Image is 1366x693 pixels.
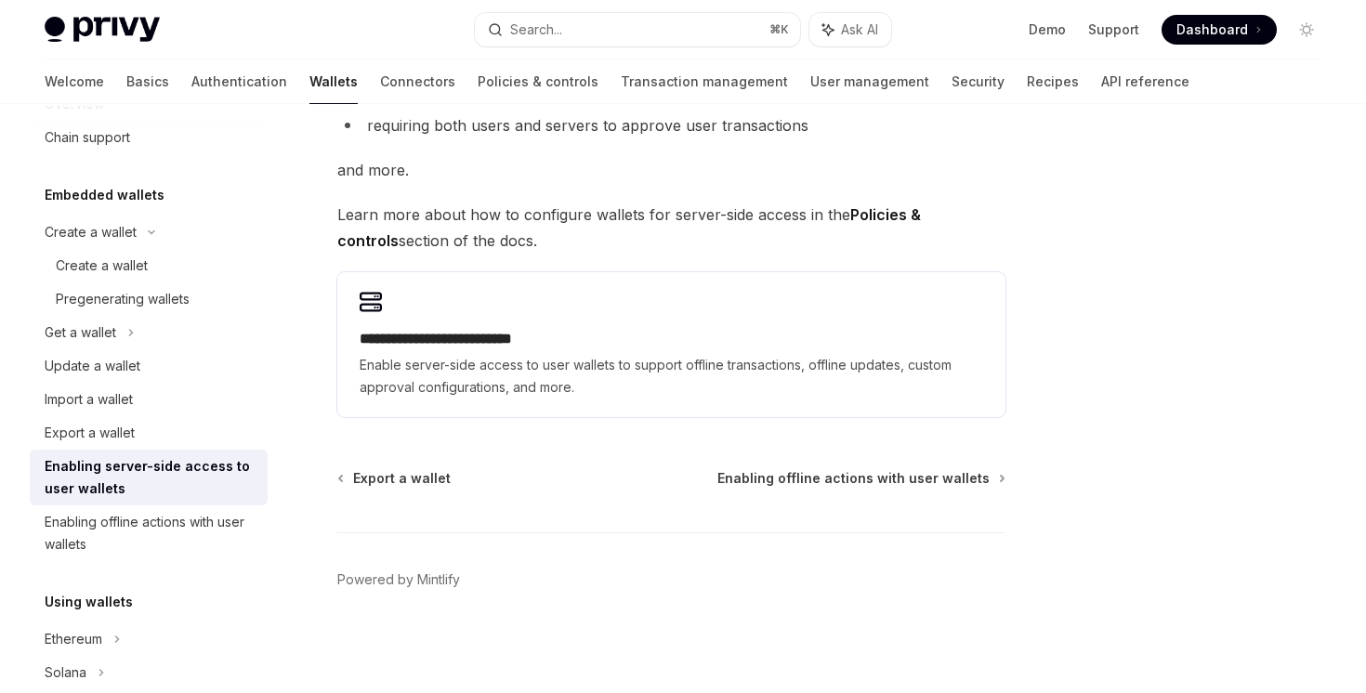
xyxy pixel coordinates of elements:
div: Create a wallet [56,255,148,277]
span: Ask AI [841,20,878,39]
a: Export a wallet [339,469,451,488]
a: Connectors [380,59,455,104]
a: Export a wallet [30,416,268,450]
a: API reference [1101,59,1189,104]
div: Enabling server-side access to user wallets [45,455,256,500]
span: Enabling offline actions with user wallets [717,469,990,488]
button: Search...⌘K [475,13,799,46]
button: Ask AI [809,13,891,46]
a: Dashboard [1162,15,1277,45]
a: User management [810,59,929,104]
span: ⌘ K [769,22,789,37]
a: Create a wallet [30,249,268,282]
a: Policies & controls [478,59,598,104]
span: Learn more about how to configure wallets for server-side access in the section of the docs. [337,202,1005,254]
h5: Embedded wallets [45,184,164,206]
h5: Using wallets [45,591,133,613]
span: Dashboard [1176,20,1248,39]
a: Update a wallet [30,349,268,383]
a: Pregenerating wallets [30,282,268,316]
div: Ethereum [45,628,102,650]
a: Security [952,59,1005,104]
a: Authentication [191,59,287,104]
a: Enabling offline actions with user wallets [717,469,1004,488]
a: Demo [1029,20,1066,39]
button: Toggle dark mode [1292,15,1321,45]
a: Basics [126,59,169,104]
a: Enabling server-side access to user wallets [30,450,268,505]
div: Pregenerating wallets [56,288,190,310]
span: and more. [337,157,1005,183]
div: Solana [45,661,86,684]
a: Powered by Mintlify [337,570,460,589]
a: Import a wallet [30,383,268,416]
img: light logo [45,17,160,43]
span: Enable server-side access to user wallets to support offline transactions, offline updates, custo... [360,354,983,399]
a: Support [1088,20,1139,39]
a: Wallets [309,59,358,104]
div: Search... [510,19,562,41]
div: Update a wallet [45,355,140,377]
div: Get a wallet [45,321,116,344]
div: Export a wallet [45,422,135,444]
a: Transaction management [621,59,788,104]
a: Welcome [45,59,104,104]
div: Chain support [45,126,130,149]
div: Enabling offline actions with user wallets [45,511,256,556]
div: Import a wallet [45,388,133,411]
a: Recipes [1027,59,1079,104]
li: requiring both users and servers to approve user transactions [337,112,1005,138]
div: Create a wallet [45,221,137,243]
a: Chain support [30,121,268,154]
a: Enabling offline actions with user wallets [30,505,268,561]
span: Export a wallet [353,469,451,488]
